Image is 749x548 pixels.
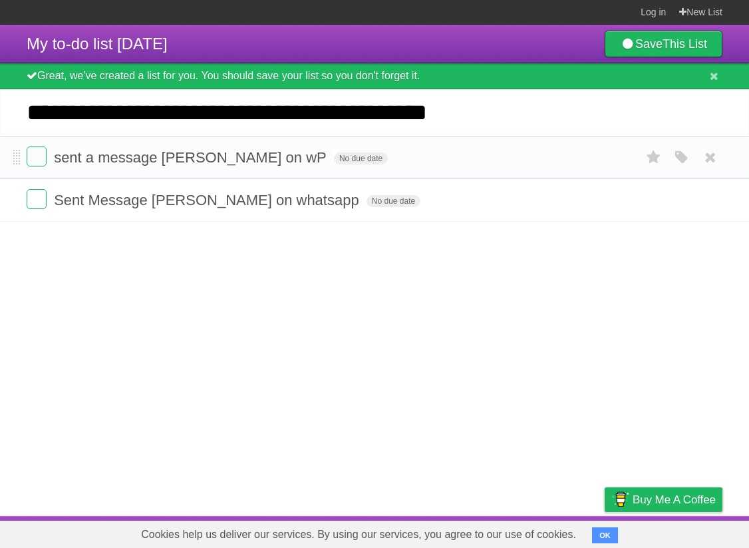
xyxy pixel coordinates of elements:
[27,189,47,209] label: Done
[592,527,618,543] button: OK
[633,488,716,511] span: Buy me a coffee
[587,519,622,545] a: Privacy
[367,195,420,207] span: No due date
[428,519,456,545] a: About
[54,149,330,166] span: sent a message [PERSON_NAME] on wP
[54,192,363,208] span: Sent Message [PERSON_NAME] on whatsapp
[542,519,571,545] a: Terms
[334,152,388,164] span: No due date
[641,146,667,168] label: Star task
[128,521,589,548] span: Cookies help us deliver our services. By using our services, you agree to our use of cookies.
[663,37,707,51] b: This List
[639,519,722,545] a: Suggest a feature
[605,487,722,512] a: Buy me a coffee
[27,146,47,166] label: Done
[605,31,722,57] a: SaveThis List
[27,35,168,53] span: My to-do list [DATE]
[611,488,629,511] img: Buy me a coffee
[472,519,525,545] a: Developers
